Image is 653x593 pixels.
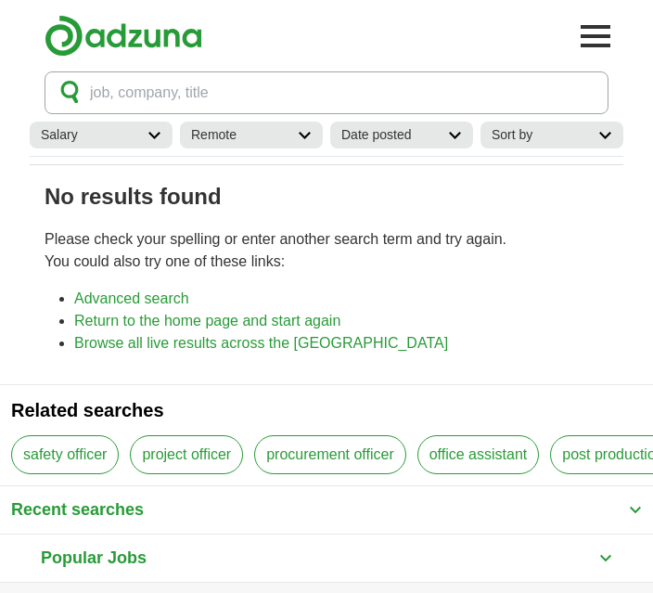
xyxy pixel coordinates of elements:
h1: No results found [45,180,608,213]
span: Popular Jobs [41,546,147,571]
h2: Salary [41,125,140,145]
a: office assistant [417,435,540,474]
h2: Remote [191,125,290,145]
a: Date posted [330,122,473,148]
h2: Sort by [492,125,591,145]
a: Advanced search [74,290,189,306]
h2: Date posted [341,125,441,145]
p: Please check your spelling or enter another search term and try again. You could also try one of ... [45,228,608,273]
span: Recent searches [11,497,144,522]
a: procurement officer [254,435,406,474]
span: job, company, title [90,82,209,104]
a: Remote [180,122,323,148]
a: Return to the home page and start again [74,313,340,329]
img: Adzuna logo [45,15,202,57]
a: Salary [30,122,173,148]
a: safety officer [11,435,119,474]
button: job, company, title [45,71,608,114]
button: Toggle main navigation menu [575,16,616,57]
img: toggle icon [629,506,642,514]
a: Browse all live results across the [GEOGRAPHIC_DATA] [74,335,448,351]
img: toggle icon [599,554,612,562]
a: Sort by [480,122,623,148]
a: project officer [130,435,243,474]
